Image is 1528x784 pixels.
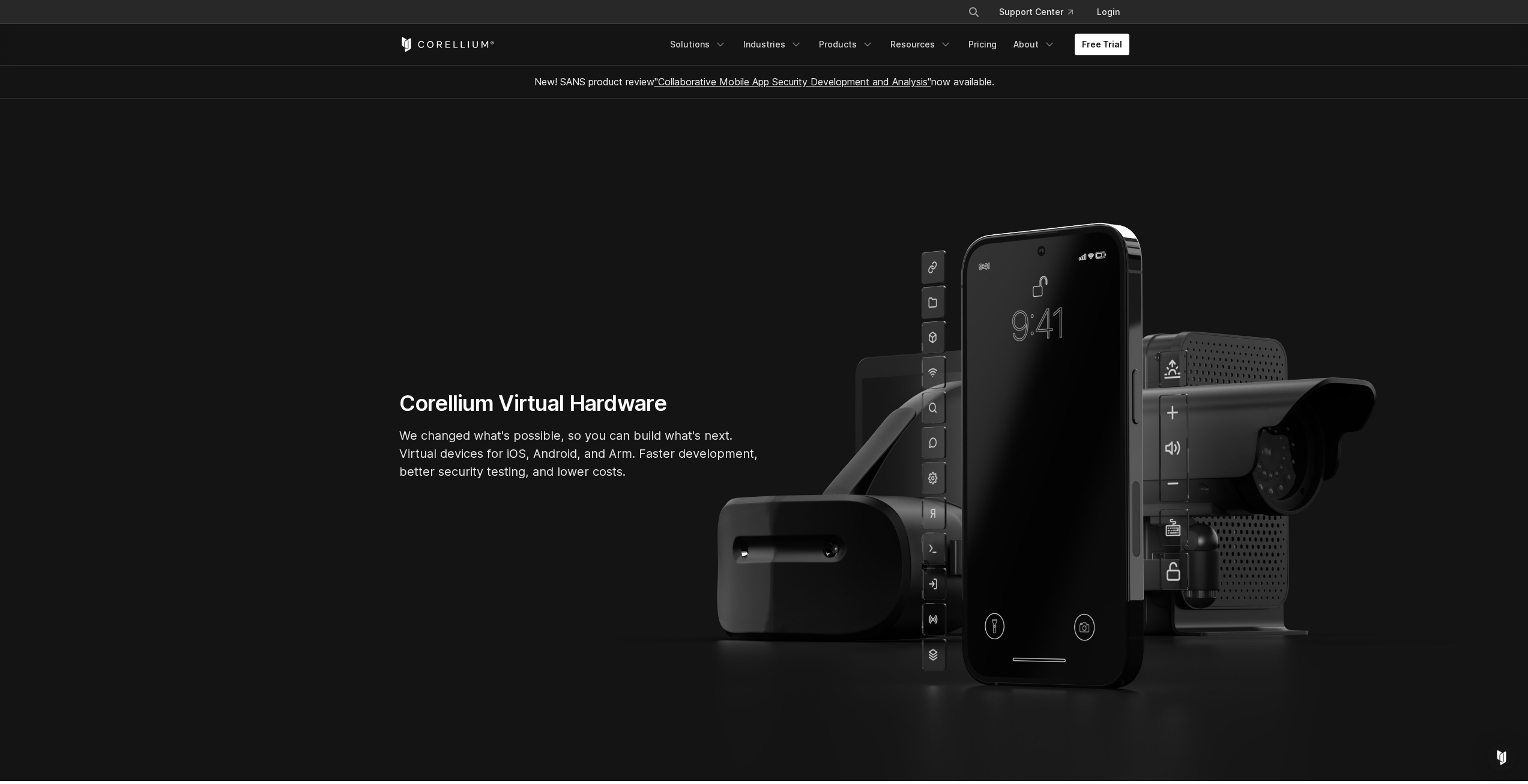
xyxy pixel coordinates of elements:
a: Industries [736,34,809,55]
div: Open Intercom Messenger [1487,743,1516,772]
a: "Collaborative Mobile App Security Development and Analysis" [654,76,931,88]
a: Products [812,34,881,55]
a: About [1006,34,1063,55]
a: Support Center [989,1,1083,23]
a: Free Trial [1075,34,1129,55]
a: Corellium Home [399,37,495,52]
button: Search [963,1,985,23]
div: Navigation Menu [953,1,1129,23]
a: Resources [883,34,959,55]
span: New! SANS product review now available. [534,76,994,88]
p: We changed what's possible, so you can build what's next. Virtual devices for iOS, Android, and A... [399,427,759,481]
div: Navigation Menu [663,34,1129,55]
a: Solutions [663,34,734,55]
a: Pricing [961,34,1004,55]
h1: Corellium Virtual Hardware [399,390,759,417]
a: Login [1087,1,1129,23]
